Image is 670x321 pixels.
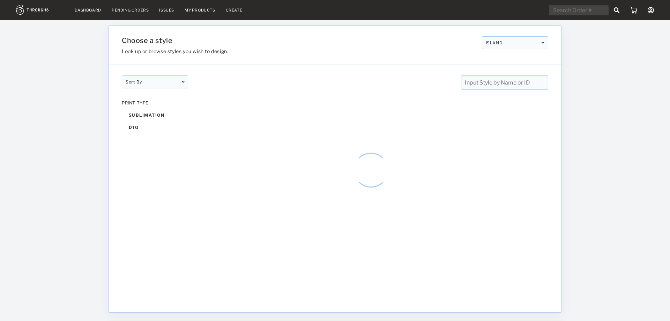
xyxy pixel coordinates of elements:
[122,48,476,54] h3: Look up or browse styles you wish to design.
[482,36,548,49] div: ISLAND
[16,5,64,15] img: logo.1c10ca64.svg
[75,8,101,13] a: Dashboard
[630,7,637,14] img: icon_cart.dab5cea1.svg
[122,75,188,88] div: Sort By
[122,109,188,121] div: sublimation
[112,8,149,13] a: Pending Orders
[226,8,243,13] a: Create
[461,75,548,90] input: Input Style by Name or ID
[122,36,476,45] h1: Choose a style
[122,121,188,133] div: dtg
[185,8,215,13] a: My Products
[122,100,188,105] div: PRINT TYPE
[549,5,609,15] input: Search Order #
[159,8,174,13] a: Issues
